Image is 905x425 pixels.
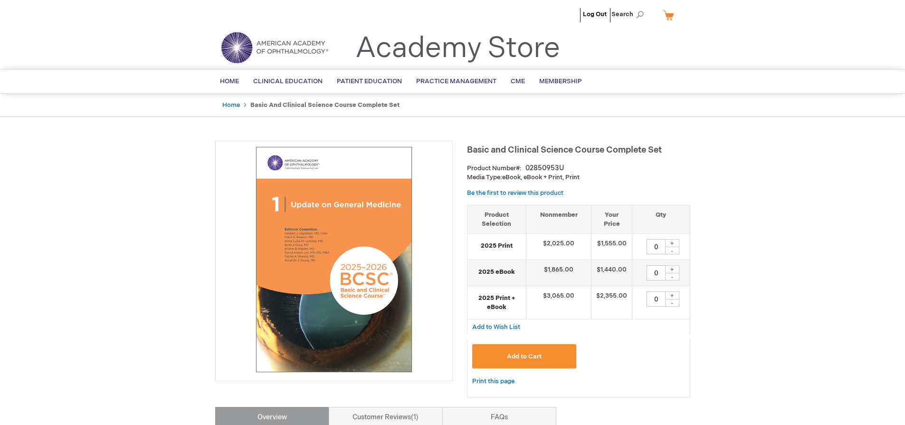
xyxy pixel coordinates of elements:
th: Qty [632,205,690,233]
div: - [665,273,679,280]
strong: 2025 Print + eBook [472,294,522,311]
th: Nonmember [526,205,591,233]
span: Patient Education [337,77,402,85]
a: Log Out [583,10,607,18]
td: $1,865.00 [526,260,591,286]
span: Practice Management [416,77,496,85]
strong: 2025 Print [472,241,522,251]
div: + [665,291,679,299]
input: Qty [647,265,666,280]
td: $1,555.00 [591,234,632,260]
td: $1,440.00 [591,260,632,286]
div: - [665,299,679,307]
a: Add to Wish List [472,323,520,331]
strong: Basic and Clinical Science Course Complete Set [250,101,400,109]
th: Your Price [591,205,632,233]
td: $2,355.00 [591,286,632,319]
span: 1 [411,413,419,421]
th: Product Selection [467,205,526,233]
span: Add to Cart [507,353,542,360]
div: + [665,265,679,273]
span: CME [511,77,525,85]
td: $3,065.00 [526,286,591,319]
div: 02850953U [525,164,564,173]
input: Qty [647,239,666,254]
span: Home [220,77,239,85]
a: Be the first to review this product [467,189,563,197]
span: Search [611,5,648,24]
strong: 2025 eBook [472,268,522,277]
span: Membership [539,77,582,85]
button: Add to Cart [472,344,577,368]
div: - [665,247,679,254]
a: Home [222,101,240,109]
strong: Product Number [467,164,522,172]
span: Basic and Clinical Science Course Complete Set [467,145,662,155]
a: Print this page [472,376,514,387]
img: Basic and Clinical Science Course Complete Set [220,146,448,373]
input: Qty [647,291,666,307]
span: Clinical Education [253,77,323,85]
div: + [665,239,679,247]
td: $2,025.00 [526,234,591,260]
a: Academy Store [355,31,560,66]
strong: Media Type: [467,174,502,181]
p: eBook, eBook + Print, Print [467,173,690,182]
